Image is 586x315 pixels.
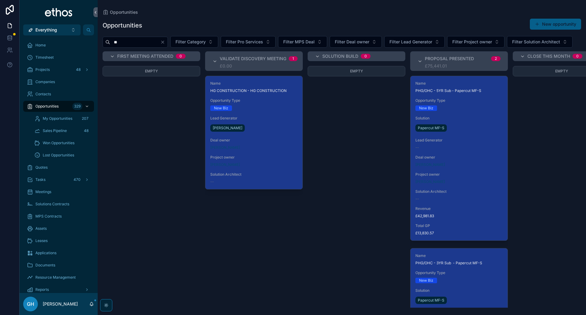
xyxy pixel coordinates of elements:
[415,223,503,228] span: Total GP
[35,214,62,219] span: MPS Contracts
[210,81,298,86] span: Name
[43,301,78,307] p: [PERSON_NAME]
[205,76,303,189] a: NameHG CONSTRUCTION - HG CONSTRUCTIONOpportunity TypeNew BizLead Generator[PERSON_NAME]Deal owner...
[35,67,50,72] span: Projects
[31,137,94,148] a: Won Opportunities
[210,138,298,143] span: Deal owner
[283,39,315,45] span: Filter MPS Deal
[20,35,98,293] div: scrollable content
[292,56,294,61] div: 1
[23,52,94,63] a: Timesheet
[210,155,298,160] span: Project owner
[220,64,298,68] div: £0.00
[507,36,573,48] button: Select Button
[415,231,503,236] span: £13,830.57
[210,179,214,184] span: --
[35,27,57,33] span: Everything
[576,54,579,59] div: 0
[330,36,382,48] button: Select Button
[35,251,56,255] span: Applications
[415,155,503,160] span: Deal owner
[418,298,444,303] span: Papercut MF-S
[110,9,138,15] span: Opportunities
[322,53,358,59] span: Solution Build
[415,116,503,121] span: Solution
[74,66,82,73] div: 48
[27,300,34,308] span: GH
[213,126,242,130] span: [PERSON_NAME]
[210,145,240,150] a: [PERSON_NAME]
[31,150,94,161] a: Lost Opportunities
[530,19,581,30] a: New opportunity
[555,69,568,73] span: Empty
[35,189,51,194] span: Meetings
[418,126,444,130] span: Papercut MF-S
[35,55,54,60] span: Timesheet
[35,177,45,182] span: Tasks
[31,113,94,124] a: My Opportunities207
[23,40,94,51] a: Home
[23,186,94,197] a: Meetings
[415,214,503,218] span: £42,981.83
[425,64,501,68] div: £75,441.01
[527,53,570,59] span: Close this month
[43,153,74,158] span: Lost Opportunities
[415,98,503,103] span: Opportunity Type
[364,54,367,59] div: 0
[23,174,94,185] a: Tasks470
[80,115,90,122] div: 207
[23,223,94,234] a: Assets
[23,247,94,258] a: Applications
[384,36,445,48] button: Select Button
[415,162,445,167] a: [PERSON_NAME]
[23,272,94,283] a: Resource Management
[35,226,47,231] span: Assets
[419,105,433,111] div: New Biz
[214,105,228,111] div: New Biz
[35,275,76,280] span: Resource Management
[415,145,419,150] span: --
[43,141,74,145] span: Won Opportunities
[23,260,94,271] a: Documents
[170,36,218,48] button: Select Button
[72,103,82,110] div: 329
[210,162,240,167] span: [PERSON_NAME]
[220,56,286,62] span: Validate Discovery Meeting
[160,40,168,45] button: Clear
[415,270,503,275] span: Opportunity Type
[35,104,59,109] span: Opportunities
[72,176,82,183] div: 470
[210,172,298,177] span: Solution Architect
[35,43,46,48] span: Home
[23,199,94,210] a: Solutions Contracts
[415,288,503,293] span: Solution
[210,116,298,121] span: Lead Generator
[415,261,503,266] span: PHG/OHC - 3YR Sub - Papercut MF-S
[117,53,173,59] span: First Meeting Attended
[23,89,94,100] a: Contacts
[415,179,445,184] a: [PERSON_NAME]
[419,278,433,283] div: New Biz
[35,92,51,97] span: Contacts
[415,196,419,201] span: --
[23,76,94,87] a: Companies
[35,287,49,292] span: Reports
[389,39,432,45] span: Filter Lead Generator
[82,127,90,134] div: 48
[23,24,81,35] button: Select Button
[210,88,298,93] span: HG CONSTRUCTION - HG CONSTRUCTION
[35,263,55,268] span: Documents
[35,79,55,84] span: Companies
[23,284,94,295] a: Reports
[415,206,503,211] span: Revenue
[221,36,276,48] button: Select Button
[175,39,206,45] span: Filter Category
[31,125,94,136] a: Sales Pipeline48
[415,81,503,86] span: Name
[23,211,94,222] a: MPS Contracts
[512,39,560,45] span: Filter Solution Architect
[495,56,497,61] div: 2
[226,39,263,45] span: Filter Pro Services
